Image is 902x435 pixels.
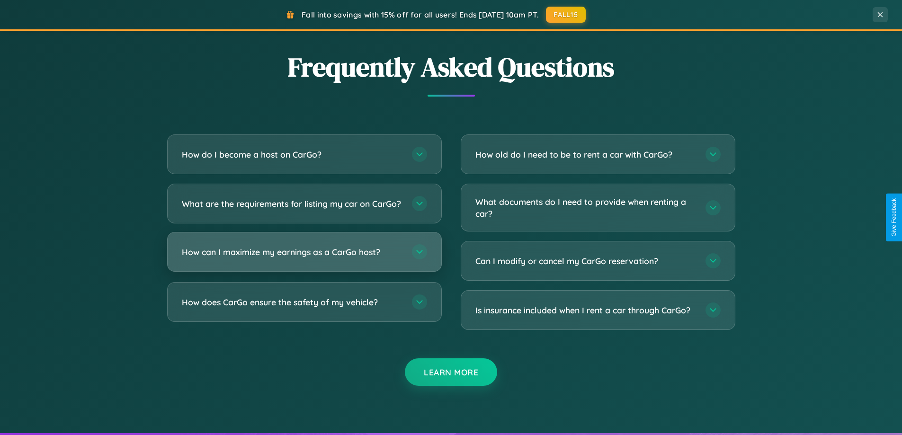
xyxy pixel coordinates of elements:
[182,296,402,308] h3: How does CarGo ensure the safety of my vehicle?
[891,198,897,237] div: Give Feedback
[302,10,539,19] span: Fall into savings with 15% off for all users! Ends [DATE] 10am PT.
[182,246,402,258] h3: How can I maximize my earnings as a CarGo host?
[182,149,402,160] h3: How do I become a host on CarGo?
[546,7,586,23] button: FALL15
[405,358,497,386] button: Learn More
[475,255,696,267] h3: Can I modify or cancel my CarGo reservation?
[475,196,696,219] h3: What documents do I need to provide when renting a car?
[475,149,696,160] h3: How old do I need to be to rent a car with CarGo?
[167,49,735,85] h2: Frequently Asked Questions
[475,304,696,316] h3: Is insurance included when I rent a car through CarGo?
[182,198,402,210] h3: What are the requirements for listing my car on CarGo?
